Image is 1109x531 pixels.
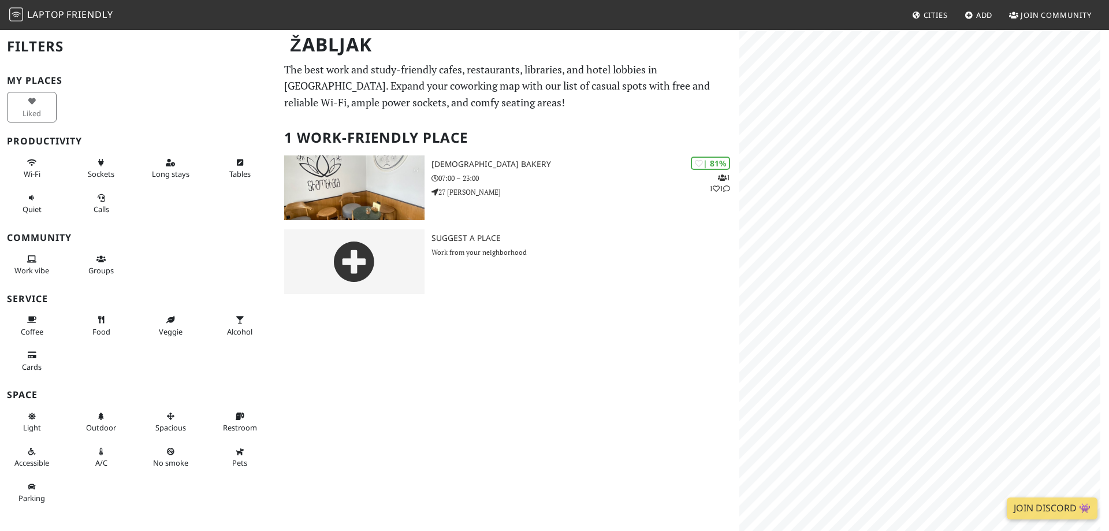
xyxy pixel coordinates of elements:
span: Pet friendly [232,458,247,468]
h3: Productivity [7,136,270,147]
button: Parking [7,477,57,508]
p: 27 [PERSON_NAME] [431,187,739,198]
button: Food [76,310,126,341]
span: Parking [18,493,45,503]
button: Work vibe [7,250,57,280]
span: Coffee [21,326,43,337]
a: Join Community [1004,5,1096,25]
span: Laptop [27,8,65,21]
button: Quiet [7,188,57,219]
button: No smoke [146,442,195,473]
span: Cities [924,10,948,20]
span: Alcohol [227,326,252,337]
a: Shambhala Bakery | 81% 111 [DEMOGRAPHIC_DATA] Bakery 07:00 – 23:00 27 [PERSON_NAME] [277,155,739,220]
span: Video/audio calls [94,204,109,214]
span: Work-friendly tables [229,169,251,179]
a: LaptopFriendly LaptopFriendly [9,5,113,25]
div: | 81% [691,157,730,170]
span: Credit cards [22,362,42,372]
img: LaptopFriendly [9,8,23,21]
button: Light [7,407,57,437]
button: Tables [215,153,265,184]
button: A/C [76,442,126,473]
span: Friendly [66,8,113,21]
span: Add [976,10,993,20]
span: Quiet [23,204,42,214]
a: Join Discord 👾 [1007,497,1097,519]
span: Natural light [23,422,41,433]
button: Calls [76,188,126,219]
h1: Žabljak [281,29,737,61]
button: Pets [215,442,265,473]
span: Food [92,326,110,337]
a: Cities [907,5,952,25]
span: People working [14,265,49,276]
p: The best work and study-friendly cafes, restaurants, libraries, and hotel lobbies in [GEOGRAPHIC_... [284,61,732,111]
a: Suggest a Place Work from your neighborhood [277,229,739,294]
button: Accessible [7,442,57,473]
p: Work from your neighborhood [431,247,739,258]
span: Smoke free [153,458,188,468]
button: Long stays [146,153,195,184]
button: Groups [76,250,126,280]
button: Restroom [215,407,265,437]
h3: [DEMOGRAPHIC_DATA] Bakery [431,159,739,169]
p: 07:00 – 23:00 [431,173,739,184]
h3: Community [7,232,270,243]
img: gray-place-d2bdb4477600e061c01bd816cc0f2ef0cfcb1ca9e3ad78868dd16fb2af073a21.png [284,229,425,294]
span: Long stays [152,169,189,179]
span: Accessible [14,458,49,468]
button: Veggie [146,310,195,341]
button: Outdoor [76,407,126,437]
h3: Space [7,389,270,400]
span: Restroom [223,422,257,433]
p: 1 1 1 [709,172,730,194]
span: Spacious [155,422,186,433]
span: Stable Wi-Fi [24,169,40,179]
span: Power sockets [88,169,114,179]
span: Outdoor area [86,422,116,433]
h3: Suggest a Place [431,233,739,243]
span: Veggie [159,326,183,337]
span: Air conditioned [95,458,107,468]
button: Cards [7,346,57,376]
button: Spacious [146,407,195,437]
button: Coffee [7,310,57,341]
h2: 1 Work-Friendly Place [284,120,732,155]
h3: Service [7,294,270,305]
img: Shambhala Bakery [284,155,425,220]
span: Join Community [1021,10,1092,20]
h2: Filters [7,29,270,64]
a: Add [960,5,998,25]
button: Sockets [76,153,126,184]
button: Alcohol [215,310,265,341]
button: Wi-Fi [7,153,57,184]
span: Group tables [88,265,114,276]
h3: My Places [7,75,270,86]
